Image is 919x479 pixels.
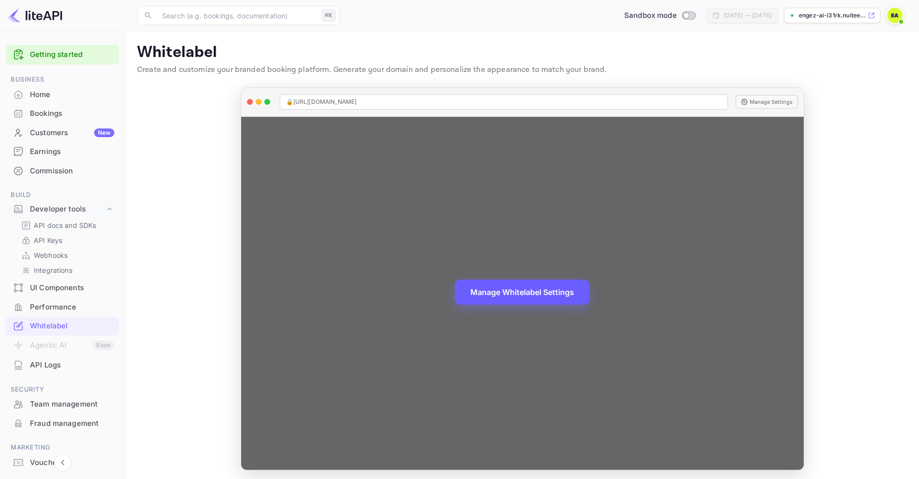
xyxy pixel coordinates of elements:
[34,250,68,260] p: Webhooks
[6,453,119,471] a: Vouchers
[6,104,119,122] a: Bookings
[34,220,96,230] p: API docs and SDKs
[6,298,119,317] div: Performance
[6,104,119,123] div: Bookings
[30,360,114,371] div: API Logs
[6,279,119,296] a: UI Components
[6,124,119,141] a: CustomersNew
[6,74,119,85] span: Business
[321,9,336,22] div: ⌘K
[6,414,119,432] a: Fraud management
[286,98,357,106] span: 🔒 [URL][DOMAIN_NAME]
[6,190,119,200] span: Build
[6,298,119,316] a: Performance
[30,146,114,157] div: Earnings
[17,263,115,277] div: Integrations
[6,124,119,142] div: CustomersNew
[30,321,114,332] div: Whitelabel
[6,384,119,395] span: Security
[21,265,111,275] a: Integrations
[30,418,114,429] div: Fraud management
[6,442,119,453] span: Marketing
[724,11,772,20] div: [DATE] — [DATE]
[30,457,114,468] div: Vouchers
[30,49,114,60] a: Getting started
[30,399,114,410] div: Team management
[6,85,119,104] div: Home
[6,142,119,161] div: Earnings
[6,279,119,297] div: UI Components
[94,128,114,137] div: New
[6,395,119,413] a: Team management
[21,250,111,260] a: Webhooks
[6,85,119,103] a: Home
[137,43,907,62] p: Whitelabel
[6,414,119,433] div: Fraud management
[30,166,114,177] div: Commission
[30,282,114,294] div: UI Components
[6,201,119,218] div: Developer tools
[17,233,115,247] div: API Keys
[799,11,866,20] p: engez-ai-i31rk.nuitee....
[620,10,699,21] div: Switch to Production mode
[21,220,111,230] a: API docs and SDKs
[6,453,119,472] div: Vouchers
[455,280,590,305] button: Manage Whitelabel Settings
[30,108,114,119] div: Bookings
[6,356,119,374] a: API Logs
[887,8,903,23] img: EnGEZ AI
[54,454,71,471] button: Collapse navigation
[17,248,115,262] div: Webhooks
[30,127,114,139] div: Customers
[137,64,907,76] p: Create and customize your branded booking platform. Generate your domain and personalize the appe...
[17,218,115,232] div: API docs and SDKs
[6,162,119,180] a: Commission
[30,204,105,215] div: Developer tools
[34,265,72,275] p: Integrations
[21,235,111,245] a: API Keys
[156,6,317,25] input: Search (e.g. bookings, documentation)
[6,142,119,160] a: Earnings
[30,89,114,100] div: Home
[6,317,119,336] div: Whitelabel
[34,235,62,245] p: API Keys
[6,317,119,335] a: Whitelabel
[8,8,62,23] img: LiteAPI logo
[6,356,119,375] div: API Logs
[30,302,114,313] div: Performance
[6,45,119,65] div: Getting started
[6,395,119,414] div: Team management
[624,10,677,21] span: Sandbox mode
[736,95,798,109] button: Manage Settings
